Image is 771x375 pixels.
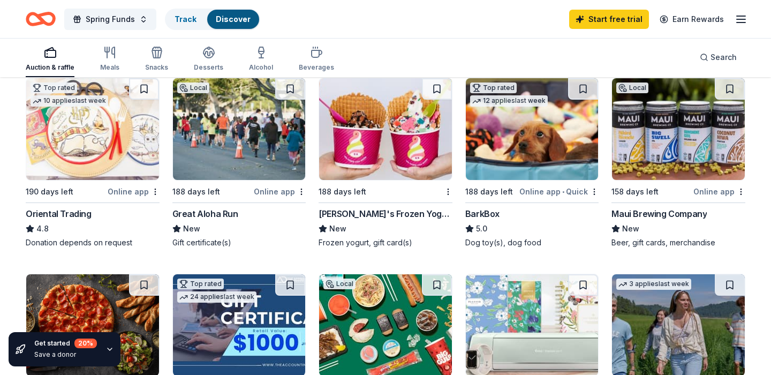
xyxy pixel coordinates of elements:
div: Get started [34,339,97,348]
button: Auction & raffle [26,42,74,77]
button: Desserts [194,42,223,77]
a: Discover [216,14,251,24]
div: 188 days left [172,185,220,198]
div: Top rated [470,82,517,93]
a: Image for Maui Brewing CompanyLocal158 days leftOnline appMaui Brewing CompanyNewBeer, gift cards... [611,78,745,248]
img: Image for BarkBox [466,78,599,180]
span: Spring Funds [86,13,135,26]
div: Beverages [299,63,334,72]
a: Image for Great Aloha RunLocal188 days leftOnline appGreat Aloha RunNewGift certificate(s) [172,78,306,248]
div: 24 applies last week [177,291,256,303]
div: 188 days left [465,185,513,198]
a: Home [26,6,56,32]
div: Save a donor [34,350,97,359]
span: New [183,222,200,235]
div: Meals [100,63,119,72]
button: Snacks [145,42,168,77]
a: Start free trial [569,10,649,29]
div: Online app [254,185,306,198]
div: 12 applies last week [470,95,548,107]
div: Frozen yogurt, gift card(s) [319,237,452,248]
img: Image for Great Aloha Run [173,78,306,180]
button: Beverages [299,42,334,77]
div: Beer, gift cards, merchandise [611,237,745,248]
span: 5.0 [476,222,487,235]
span: 4.8 [36,222,49,235]
button: Meals [100,42,119,77]
span: New [329,222,346,235]
div: 3 applies last week [616,279,691,290]
span: Search [710,51,737,64]
div: Top rated [31,82,77,93]
img: Image for Maui Brewing Company [612,78,745,180]
div: Great Aloha Run [172,207,238,220]
div: Alcohol [249,63,273,72]
a: Earn Rewards [653,10,730,29]
button: TrackDiscover [165,9,260,30]
div: 20 % [74,339,97,348]
img: Image for Oriental Trading [26,78,159,180]
div: Online app [108,185,160,198]
div: Gift certificate(s) [172,237,306,248]
a: Track [175,14,196,24]
div: Oriental Trading [26,207,92,220]
div: Auction & raffle [26,63,74,72]
div: Online app [693,185,745,198]
button: Search [691,47,745,68]
div: Local [616,82,648,93]
a: Image for Menchie's Frozen Yogurt188 days left[PERSON_NAME]'s Frozen YogurtNewFrozen yogurt, gift... [319,78,452,248]
div: Online app Quick [519,185,599,198]
a: Image for Oriental TradingTop rated10 applieslast week190 days leftOnline appOriental Trading4.8D... [26,78,160,248]
div: 190 days left [26,185,73,198]
div: Snacks [145,63,168,72]
div: Local [323,279,356,289]
button: Spring Funds [64,9,156,30]
button: Alcohol [249,42,273,77]
div: Local [177,82,209,93]
div: Maui Brewing Company [611,207,707,220]
img: Image for Menchie's Frozen Yogurt [319,78,452,180]
div: Desserts [194,63,223,72]
div: 10 applies last week [31,95,108,107]
div: [PERSON_NAME]'s Frozen Yogurt [319,207,452,220]
div: Dog toy(s), dog food [465,237,599,248]
div: 158 days left [611,185,659,198]
div: 188 days left [319,185,366,198]
div: Donation depends on request [26,237,160,248]
span: New [622,222,639,235]
a: Image for BarkBoxTop rated12 applieslast week188 days leftOnline app•QuickBarkBox5.0Dog toy(s), d... [465,78,599,248]
div: Top rated [177,279,224,289]
div: BarkBox [465,207,500,220]
span: • [562,187,564,196]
